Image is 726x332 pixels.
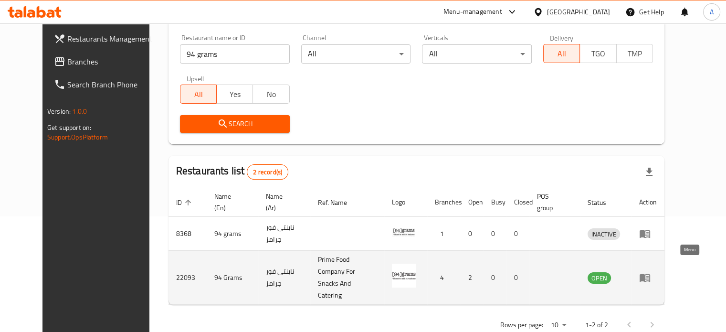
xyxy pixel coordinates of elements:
td: ناينتي فور جرامز [258,217,311,251]
div: Export file [638,161,661,183]
td: 0 [484,217,506,251]
span: Yes [221,87,249,101]
span: OPEN [588,273,611,284]
h2: Restaurants list [176,164,288,180]
span: All [184,87,213,101]
td: 0 [461,217,484,251]
button: All [180,85,217,104]
td: 8368 [168,217,207,251]
td: 2 [461,251,484,305]
span: Search Branch Phone [67,79,156,90]
span: A [710,7,714,17]
span: Name (En) [214,191,247,214]
span: Name (Ar) [266,191,299,214]
a: Restaurants Management [46,27,164,50]
th: Busy [484,188,506,217]
button: All [543,44,580,63]
span: Search [188,118,282,130]
p: 1-2 of 2 [585,319,608,331]
th: Closed [506,188,529,217]
h2: Restaurant search [180,11,653,26]
div: Total records count [247,164,288,180]
p: Rows per page: [500,319,543,331]
button: Search [180,115,290,133]
span: All [547,47,576,61]
a: Branches [46,50,164,73]
table: enhanced table [168,188,664,305]
span: Version: [47,105,71,118]
td: 0 [506,217,529,251]
a: Search Branch Phone [46,73,164,96]
a: Support.OpsPlatform [47,131,108,143]
span: TGO [584,47,612,61]
button: TMP [616,44,653,63]
span: ID [176,197,194,208]
th: Action [631,188,664,217]
td: 94 grams [207,217,258,251]
span: Status [588,197,619,208]
div: OPEN [588,272,611,284]
div: [GEOGRAPHIC_DATA] [547,7,610,17]
td: 22093 [168,251,207,305]
span: 2 record(s) [247,168,288,177]
span: Restaurants Management [67,33,156,44]
button: No [253,85,289,104]
span: Branches [67,56,156,67]
span: 1.0.0 [72,105,87,118]
input: Search for restaurant name or ID.. [180,44,290,64]
div: All [301,44,411,64]
label: Upsell [187,75,204,82]
div: Menu-management [443,6,502,18]
span: No [257,87,285,101]
td: 4 [427,251,461,305]
th: Logo [384,188,427,217]
th: Open [461,188,484,217]
span: TMP [621,47,649,61]
th: Branches [427,188,461,217]
td: Prime Food Company For Snacks And Catering [310,251,384,305]
div: INACTIVE [588,228,620,240]
img: 94 grams [392,220,416,244]
span: POS group [537,191,568,214]
button: Yes [216,85,253,104]
div: All [422,44,532,64]
span: Get support on: [47,121,91,134]
td: 0 [506,251,529,305]
label: Delivery [550,34,574,41]
td: 1 [427,217,461,251]
td: 0 [484,251,506,305]
img: 94 Grams [392,264,416,288]
td: 94 Grams [207,251,258,305]
td: ناينتى فور جرامز [258,251,311,305]
span: Ref. Name [318,197,359,208]
span: INACTIVE [588,229,620,240]
button: TGO [579,44,616,63]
